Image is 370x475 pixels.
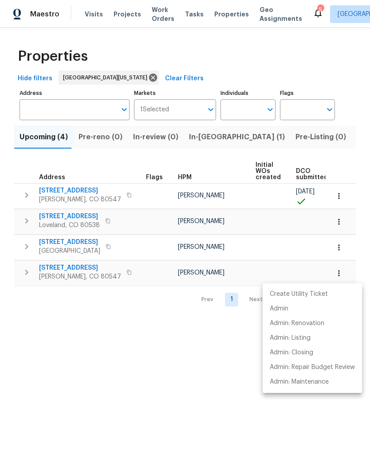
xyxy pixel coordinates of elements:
p: Admin: Repair Budget Review [270,363,355,372]
p: Admin: Maintenance [270,377,329,387]
p: Admin: Closing [270,348,313,357]
p: Admin: Listing [270,334,311,343]
p: Admin [270,304,288,314]
p: Admin: Renovation [270,319,324,328]
p: Create Utility Ticket [270,290,328,299]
